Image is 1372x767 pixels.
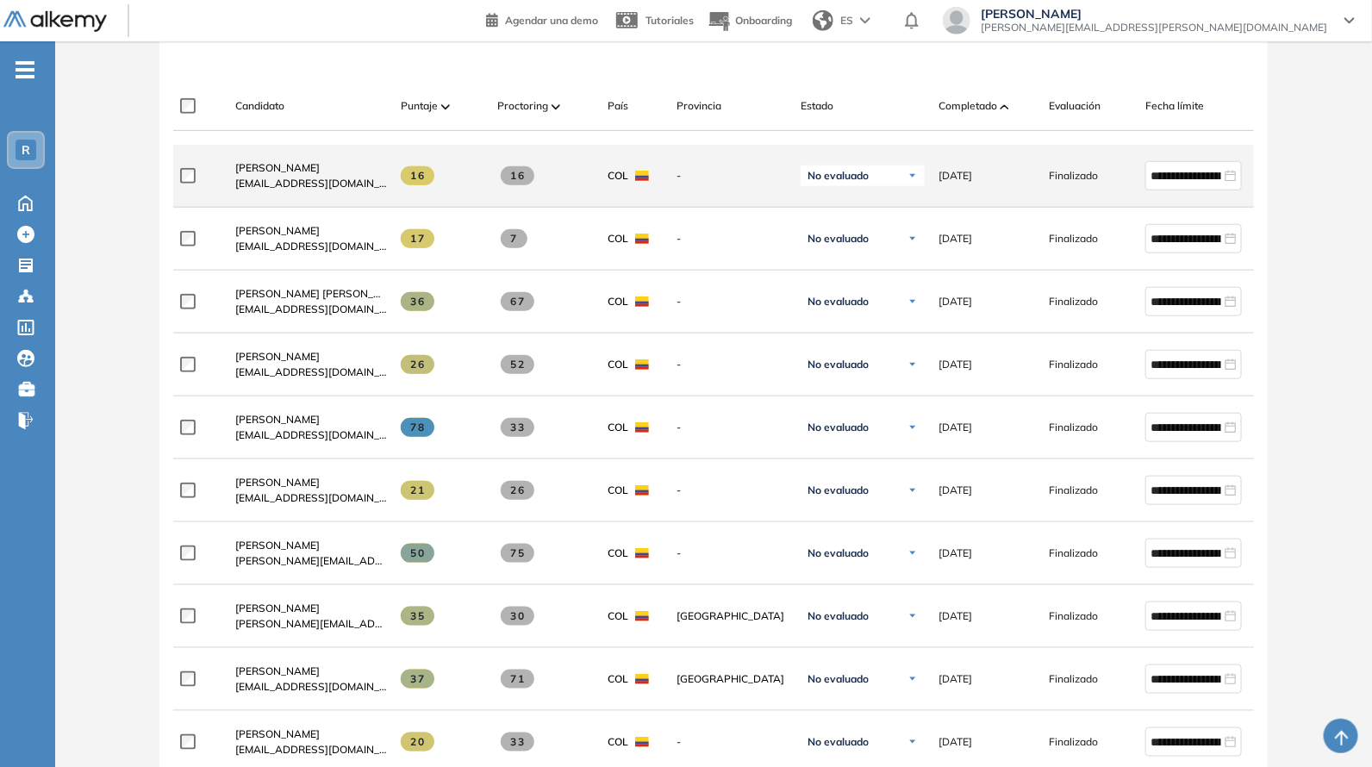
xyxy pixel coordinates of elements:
span: Agendar una demo [505,14,598,27]
span: No evaluado [808,358,869,371]
span: No evaluado [808,546,869,560]
span: COL [608,734,628,750]
span: 67 [501,292,534,311]
span: [GEOGRAPHIC_DATA] [677,608,787,624]
span: [PERSON_NAME] [235,476,320,489]
span: No evaluado [808,421,869,434]
a: [PERSON_NAME] [235,223,387,239]
img: Ícono de flecha [907,485,918,496]
span: Finalizado [1049,671,1098,687]
span: [PERSON_NAME] [981,7,1327,21]
a: [PERSON_NAME] [235,538,387,553]
img: COL [635,234,649,244]
span: [DATE] [939,483,972,498]
span: - [677,357,787,372]
button: Onboarding [708,3,792,40]
span: [PERSON_NAME][EMAIL_ADDRESS][DOMAIN_NAME] [235,616,387,632]
span: Finalizado [1049,483,1098,498]
a: Agendar una demo [486,9,598,29]
img: COL [635,485,649,496]
span: Finalizado [1049,420,1098,435]
span: - [677,294,787,309]
span: [DATE] [939,357,972,372]
span: [DATE] [939,734,972,750]
img: Ícono de flecha [907,171,918,181]
span: 26 [501,481,534,500]
span: No evaluado [808,169,869,183]
span: 50 [401,544,434,563]
img: COL [635,296,649,307]
span: [PERSON_NAME] [235,350,320,363]
span: Provincia [677,98,721,114]
span: Finalizado [1049,734,1098,750]
span: Finalizado [1049,231,1098,246]
span: COL [608,168,628,184]
img: COL [635,674,649,684]
span: Finalizado [1049,546,1098,561]
a: [PERSON_NAME] [235,664,387,679]
img: COL [635,422,649,433]
a: [PERSON_NAME] [235,475,387,490]
span: 30 [501,607,534,626]
span: COL [608,420,628,435]
a: [PERSON_NAME] [235,349,387,365]
span: Completado [939,98,997,114]
img: Ícono de flecha [907,296,918,307]
img: COL [635,548,649,558]
span: - [677,231,787,246]
span: - [677,734,787,750]
img: Ícono de flecha [907,674,918,684]
span: [EMAIL_ADDRESS][DOMAIN_NAME] [235,427,387,443]
span: Finalizado [1049,357,1098,372]
span: 78 [401,418,434,437]
span: 17 [401,229,434,248]
a: [PERSON_NAME] [235,160,387,176]
span: País [608,98,628,114]
span: Finalizado [1049,168,1098,184]
a: [PERSON_NAME] [PERSON_NAME] [235,286,387,302]
span: [PERSON_NAME] [235,161,320,174]
span: Puntaje [401,98,438,114]
span: [DATE] [939,546,972,561]
span: [PERSON_NAME] [235,602,320,614]
span: No evaluado [808,672,869,686]
a: [PERSON_NAME] [235,412,387,427]
span: [DATE] [939,231,972,246]
span: 16 [401,166,434,185]
span: Proctoring [497,98,548,114]
span: No evaluado [808,232,869,246]
img: Logo [3,11,107,33]
span: Fecha límite [1145,98,1204,114]
span: [PERSON_NAME] [235,664,320,677]
span: COL [608,546,628,561]
span: [EMAIL_ADDRESS][DOMAIN_NAME] [235,365,387,380]
img: [missing "en.ARROW_ALT" translation] [1001,104,1009,109]
span: Candidato [235,98,284,114]
span: [PERSON_NAME] [235,224,320,237]
span: - [677,168,787,184]
a: [PERSON_NAME] [235,726,387,742]
img: Ícono de flecha [907,548,918,558]
span: 75 [501,544,534,563]
span: COL [608,671,628,687]
span: No evaluado [808,483,869,497]
span: COL [608,483,628,498]
span: [DATE] [939,608,972,624]
span: 36 [401,292,434,311]
span: R [22,143,30,157]
span: Finalizado [1049,608,1098,624]
span: No evaluado [808,295,869,309]
span: 21 [401,481,434,500]
span: 52 [501,355,534,374]
span: 16 [501,166,534,185]
span: [EMAIL_ADDRESS][DOMAIN_NAME] [235,679,387,695]
span: [PERSON_NAME] [235,727,320,740]
span: [EMAIL_ADDRESS][DOMAIN_NAME] [235,176,387,191]
i: - [16,68,34,72]
img: [missing "en.ARROW_ALT" translation] [441,104,450,109]
span: [GEOGRAPHIC_DATA] [677,671,787,687]
span: Tutoriales [645,14,694,27]
span: [EMAIL_ADDRESS][DOMAIN_NAME] [235,490,387,506]
a: [PERSON_NAME] [235,601,387,616]
span: 26 [401,355,434,374]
